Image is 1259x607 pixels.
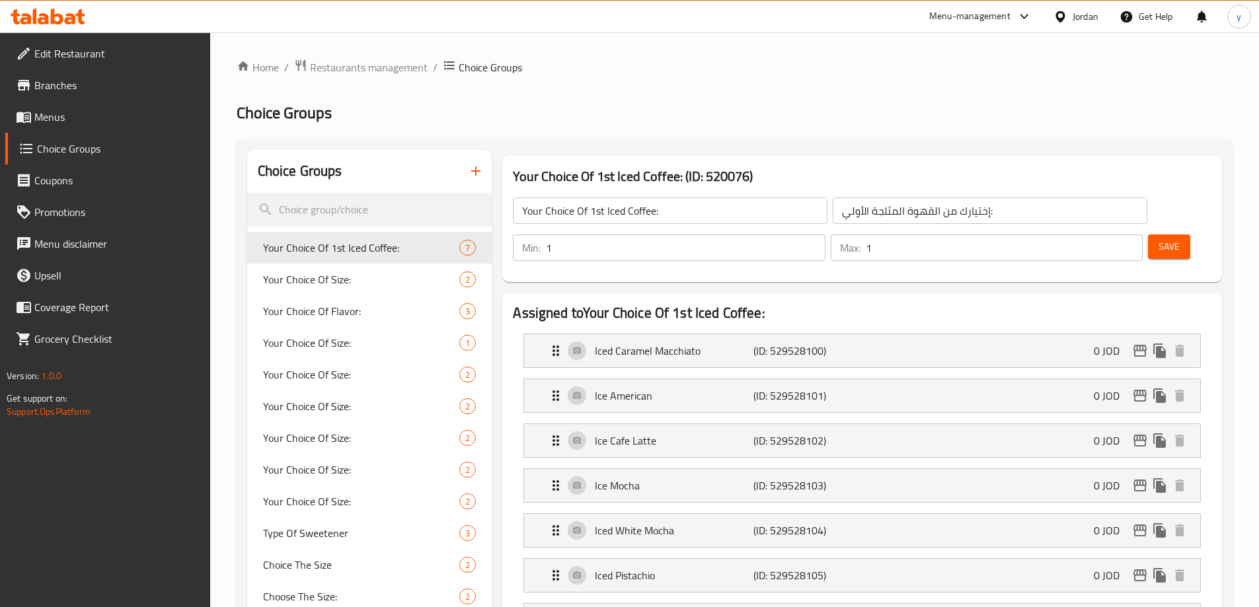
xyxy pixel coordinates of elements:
[460,495,475,508] span: 2
[5,323,210,355] a: Grocery Checklist
[1150,386,1170,406] button: duplicate
[5,69,210,101] a: Branches
[1073,9,1098,24] div: Jordan
[753,343,859,359] p: (ID: 529528100)
[247,327,492,359] div: Your Choice Of Size:1
[460,590,475,603] span: 2
[460,305,475,318] span: 3
[1150,565,1170,585] button: duplicate
[595,478,753,493] p: Ice Mocha
[524,379,1200,412] div: Expand
[753,433,859,448] p: (ID: 529528102)
[1237,9,1241,24] span: y
[1170,565,1190,585] button: delete
[459,240,476,256] div: Choices
[513,553,1211,598] li: Expand
[1148,234,1190,259] button: Save
[247,295,492,327] div: Your Choice Of Flavor:3
[459,398,476,414] div: Choices
[460,242,475,254] span: 7
[460,369,475,381] span: 2
[5,291,210,323] a: Coverage Report
[433,59,438,75] li: /
[1150,431,1170,450] button: duplicate
[34,204,200,220] span: Promotions
[459,59,522,75] span: Choice Groups
[524,424,1200,457] div: Expand
[1130,520,1150,540] button: edit
[310,59,428,75] span: Restaurants management
[1170,476,1190,495] button: delete
[247,485,492,517] div: Your Choice Of Size:2
[263,493,460,509] span: Your Choice Of Size:
[5,228,210,260] a: Menu disclaimer
[34,172,200,188] span: Coupons
[37,141,200,157] span: Choice Groups
[459,335,476,351] div: Choices
[1170,520,1190,540] button: delete
[459,557,476,573] div: Choices
[1094,522,1130,538] p: 0 JOD
[1130,341,1150,361] button: edit
[1094,343,1130,359] p: 0 JOD
[753,567,859,583] p: (ID: 529528105)
[247,390,492,422] div: Your Choice Of Size:2
[460,559,475,571] span: 2
[1094,567,1130,583] p: 0 JOD
[284,59,289,75] li: /
[753,388,859,404] p: (ID: 529528101)
[237,98,332,127] span: Choice Groups
[460,464,475,476] span: 2
[459,271,476,287] div: Choices
[595,567,753,583] p: Iced Pistachio
[513,418,1211,463] li: Expand
[41,367,61,384] span: 1.0.0
[459,367,476,382] div: Choices
[459,493,476,509] div: Choices
[263,462,460,478] span: Your Choice Of Size:
[1094,478,1130,493] p: 0 JOD
[524,559,1200,592] div: Expand
[5,260,210,291] a: Upsell
[263,335,460,351] span: Your Choice Of Size:
[1150,476,1170,495] button: duplicate
[34,46,200,61] span: Edit Restaurant
[263,557,460,573] span: Choice The Size
[1130,476,1150,495] button: edit
[595,343,753,359] p: Iced Caramel Macchiato
[522,240,541,256] p: Min:
[840,240,860,256] p: Max:
[34,268,200,283] span: Upsell
[1094,388,1130,404] p: 0 JOD
[460,337,475,349] span: 1
[263,240,460,256] span: Your Choice Of 1st Iced Coffee:
[1130,565,1150,585] button: edit
[247,359,492,390] div: Your Choice Of Size:2
[263,398,460,414] span: Your Choice Of Size:
[595,388,753,404] p: Ice American
[263,525,460,541] span: Type Of Sweetener
[263,271,460,287] span: Your Choice Of Size:
[524,514,1200,547] div: Expand
[5,38,210,69] a: Edit Restaurant
[247,517,492,549] div: Type Of Sweetener3
[459,462,476,478] div: Choices
[459,525,476,541] div: Choices
[5,133,210,164] a: Choice Groups
[753,522,859,538] p: (ID: 529528104)
[459,589,476,604] div: Choices
[1094,433,1130,448] p: 0 JOD
[1130,386,1150,406] button: edit
[263,430,460,446] span: Your Choice Of Size:
[513,373,1211,418] li: Expand
[34,77,200,93] span: Branches
[5,196,210,228] a: Promotions
[513,463,1211,508] li: Expand
[34,236,200,252] span: Menu disclaimer
[460,432,475,445] span: 2
[247,193,492,227] input: search
[34,331,200,347] span: Grocery Checklist
[247,264,492,295] div: Your Choice Of Size:2
[1170,341,1190,361] button: delete
[513,508,1211,553] li: Expand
